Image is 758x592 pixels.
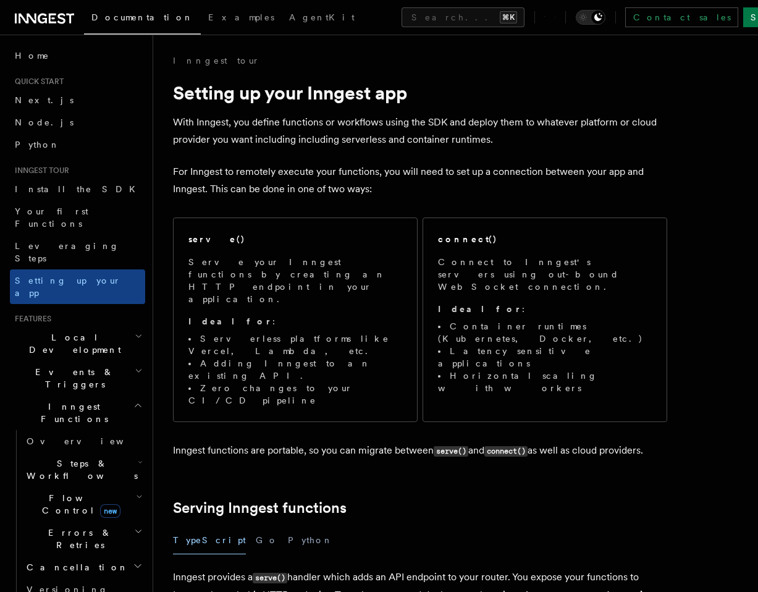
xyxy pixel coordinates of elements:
[10,178,145,200] a: Install the SDK
[484,446,528,457] code: connect()
[188,382,402,407] li: Zero changes to your CI/CD pipeline
[22,561,128,573] span: Cancellation
[173,526,246,554] button: TypeScript
[10,395,145,430] button: Inngest Functions
[10,361,145,395] button: Events & Triggers
[188,332,402,357] li: Serverless platforms like Vercel, Lambda, etc.
[402,7,524,27] button: Search...⌘K
[15,276,121,298] span: Setting up your app
[188,316,272,326] strong: Ideal for
[256,526,278,554] button: Go
[15,241,119,263] span: Leveraging Steps
[10,89,145,111] a: Next.js
[84,4,201,35] a: Documentation
[10,111,145,133] a: Node.js
[438,233,497,245] h2: connect()
[173,499,347,517] a: Serving Inngest functions
[438,345,652,370] li: Latency sensitive applications
[188,233,245,245] h2: serve()
[201,4,282,33] a: Examples
[15,95,74,105] span: Next.js
[438,256,652,293] p: Connect to Inngest's servers using out-bound WebSocket connection.
[576,10,605,25] button: Toggle dark mode
[10,44,145,67] a: Home
[10,77,64,87] span: Quick start
[10,269,145,304] a: Setting up your app
[282,4,362,33] a: AgentKit
[27,436,154,446] span: Overview
[22,492,136,517] span: Flow Control
[91,12,193,22] span: Documentation
[15,206,88,229] span: Your first Functions
[173,442,667,460] p: Inngest functions are portable, so you can migrate between and as well as cloud providers.
[22,452,145,487] button: Steps & Workflows
[10,400,133,425] span: Inngest Functions
[10,331,135,356] span: Local Development
[438,304,522,314] strong: Ideal for
[438,303,652,315] p: :
[22,457,138,482] span: Steps & Workflows
[10,133,145,156] a: Python
[423,218,667,422] a: connect()Connect to Inngest's servers using out-bound WebSocket connection.Ideal for:Container ru...
[253,573,287,583] code: serve()
[500,11,517,23] kbd: ⌘K
[438,320,652,345] li: Container runtimes (Kubernetes, Docker, etc.)
[173,114,667,148] p: With Inngest, you define functions or workflows using the SDK and deploy them to whatever platfor...
[173,82,667,104] h1: Setting up your Inngest app
[10,366,135,391] span: Events & Triggers
[100,504,120,518] span: new
[22,526,134,551] span: Errors & Retries
[10,200,145,235] a: Your first Functions
[188,357,402,382] li: Adding Inngest to an existing API.
[22,430,145,452] a: Overview
[173,54,259,67] a: Inngest tour
[10,314,51,324] span: Features
[188,315,402,328] p: :
[22,522,145,556] button: Errors & Retries
[15,140,60,150] span: Python
[625,7,738,27] a: Contact sales
[173,218,418,422] a: serve()Serve your Inngest functions by creating an HTTP endpoint in your application.Ideal for:Se...
[288,526,333,554] button: Python
[10,166,69,175] span: Inngest tour
[15,184,143,194] span: Install the SDK
[10,326,145,361] button: Local Development
[22,487,145,522] button: Flow Controlnew
[188,256,402,305] p: Serve your Inngest functions by creating an HTTP endpoint in your application.
[434,446,468,457] code: serve()
[289,12,355,22] span: AgentKit
[10,235,145,269] a: Leveraging Steps
[15,49,49,62] span: Home
[15,117,74,127] span: Node.js
[22,556,145,578] button: Cancellation
[208,12,274,22] span: Examples
[438,370,652,394] li: Horizontal scaling with workers
[173,163,667,198] p: For Inngest to remotely execute your functions, you will need to set up a connection between your...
